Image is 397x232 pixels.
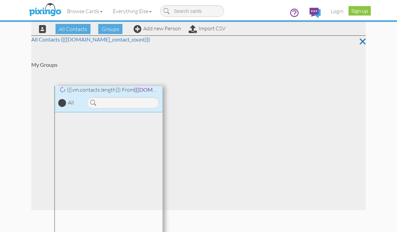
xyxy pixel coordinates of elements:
input: Search cards [160,5,224,17]
img: comments.svg [310,8,321,18]
a: Login [326,3,349,20]
div: All [68,99,74,107]
span: Groups [98,24,122,34]
span: All Contacts [56,24,91,34]
a: Sign up [349,6,371,16]
a: Browse Cards [62,3,108,20]
img: pixingo logo [27,2,63,19]
div: ({{vm.contacts.length}}) From [55,86,163,94]
strong: My Groups [31,61,58,68]
a: All Contacts ({{[DOMAIN_NAME]_contact_count}}) [31,36,150,42]
a: Add new Person [134,25,181,32]
a: Import CSV [189,25,225,32]
span: {{[DOMAIN_NAME]_name}} [134,86,200,93]
a: Everything Else [108,3,157,20]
